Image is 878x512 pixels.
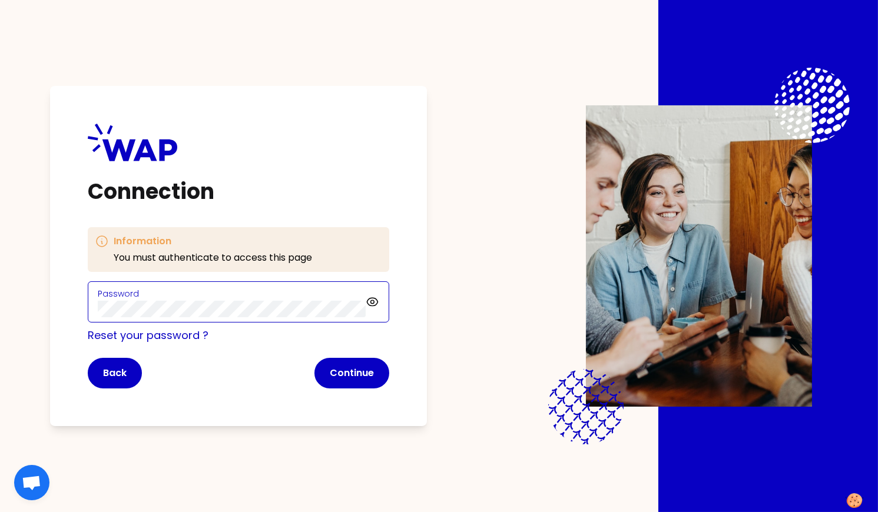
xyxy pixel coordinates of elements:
button: Continue [314,358,389,388]
button: Back [88,358,142,388]
label: Password [98,288,139,300]
div: Ouvrir le chat [14,465,49,500]
img: Description [586,105,812,407]
h3: Information [114,234,312,248]
p: You must authenticate to access this page [114,251,312,265]
h1: Connection [88,180,389,204]
a: Reset your password ? [88,328,208,343]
